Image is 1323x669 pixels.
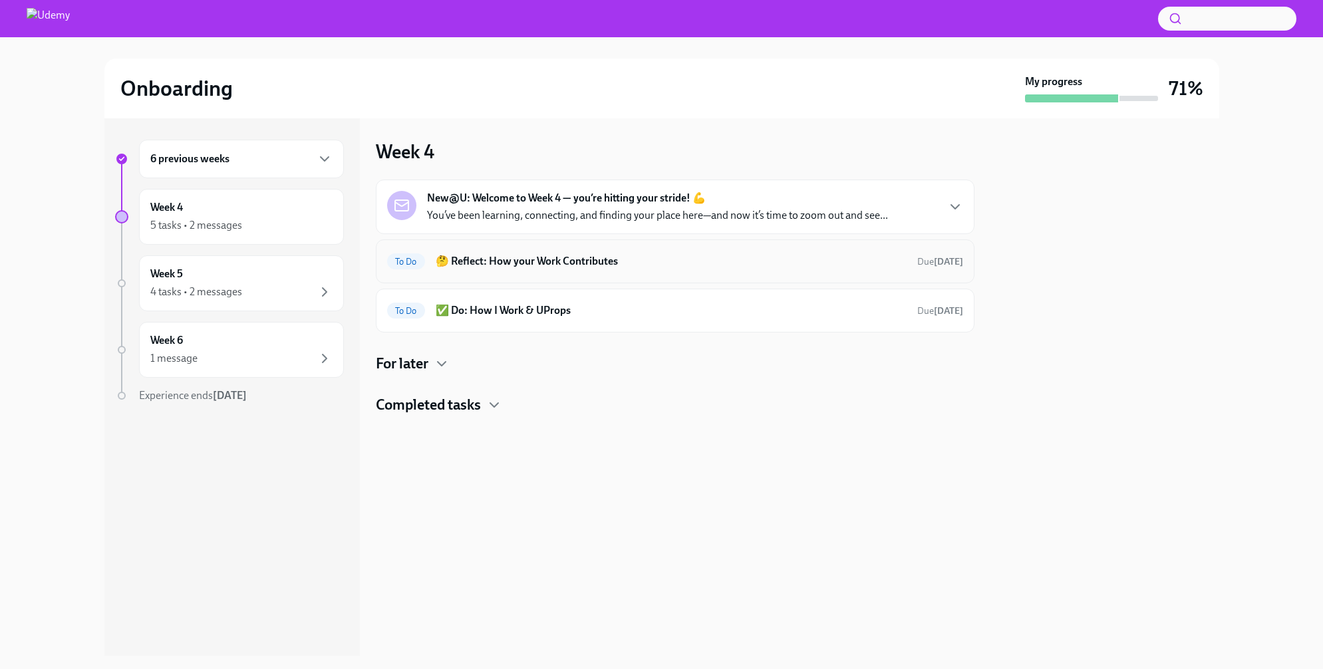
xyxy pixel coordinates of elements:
[150,267,183,281] h6: Week 5
[115,255,344,311] a: Week 54 tasks • 2 messages
[150,285,242,299] div: 4 tasks • 2 messages
[436,254,907,269] h6: 🤔 Reflect: How your Work Contributes
[139,389,247,402] span: Experience ends
[213,389,247,402] strong: [DATE]
[115,322,344,378] a: Week 61 message
[917,255,963,268] span: October 4th, 2025 11:00
[150,200,183,215] h6: Week 4
[150,218,242,233] div: 5 tasks • 2 messages
[917,305,963,317] span: October 4th, 2025 11:00
[1169,76,1203,100] h3: 71%
[1025,74,1082,89] strong: My progress
[934,305,963,317] strong: [DATE]
[139,140,344,178] div: 6 previous weeks
[387,306,425,316] span: To Do
[27,8,70,29] img: Udemy
[150,152,229,166] h6: 6 previous weeks
[376,395,481,415] h4: Completed tasks
[376,395,974,415] div: Completed tasks
[376,354,428,374] h4: For later
[387,257,425,267] span: To Do
[427,191,706,205] strong: New@U: Welcome to Week 4 — you’re hitting your stride! 💪
[436,303,907,318] h6: ✅ Do: How I Work & UProps
[376,354,974,374] div: For later
[120,75,233,102] h2: Onboarding
[115,189,344,245] a: Week 45 tasks • 2 messages
[917,256,963,267] span: Due
[427,208,888,223] p: You’ve been learning, connecting, and finding your place here—and now it’s time to zoom out and s...
[934,256,963,267] strong: [DATE]
[376,140,434,164] h3: Week 4
[387,300,963,321] a: To Do✅ Do: How I Work & UPropsDue[DATE]
[150,351,198,366] div: 1 message
[150,333,183,348] h6: Week 6
[917,305,963,317] span: Due
[387,251,963,272] a: To Do🤔 Reflect: How your Work ContributesDue[DATE]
